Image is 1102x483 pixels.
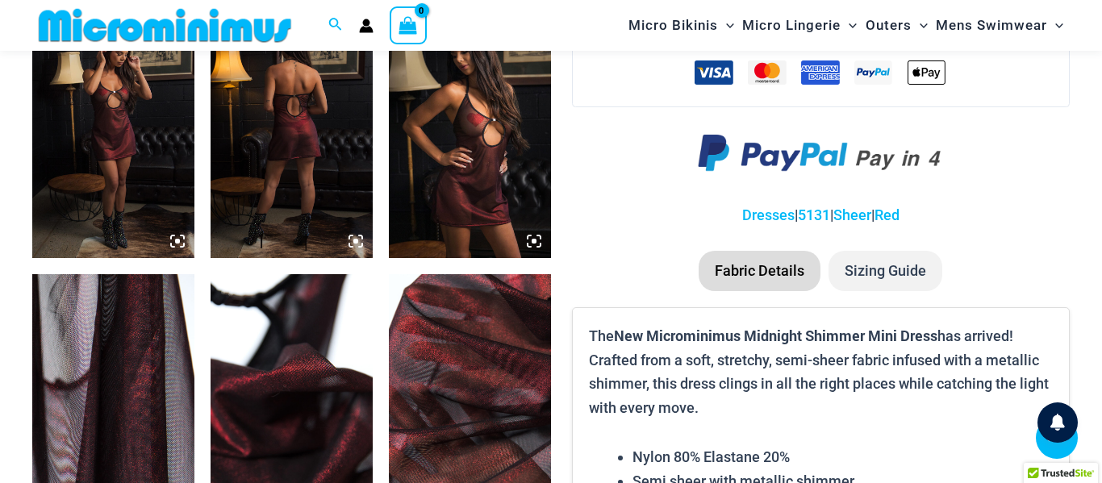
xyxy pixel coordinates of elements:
a: Red [875,206,900,223]
p: The has arrived! Crafted from a soft, stretchy, semi-sheer fabric infused with a metallic shimmer... [589,324,1053,420]
a: OutersMenu ToggleMenu Toggle [862,5,932,46]
a: Search icon link [328,15,343,35]
nav: Site Navigation [622,2,1070,48]
img: Midnight Shimmer Red 5131 Dress [211,15,373,257]
span: Mens Swimwear [936,5,1047,46]
span: Menu Toggle [912,5,928,46]
li: Fabric Details [699,251,820,291]
b: New Microminimus Midnight Shimmer Mini Dress [614,326,937,345]
li: Nylon 80% Elastane 20% [632,445,1053,469]
img: MM SHOP LOGO FLAT [32,7,298,44]
span: Menu Toggle [841,5,857,46]
a: Account icon link [359,19,374,33]
span: Menu Toggle [1047,5,1063,46]
a: Sheer [833,206,871,223]
span: Menu Toggle [718,5,734,46]
span: Outers [866,5,912,46]
a: View Shopping Cart, empty [390,6,427,44]
p: | | | [572,203,1070,227]
li: Sizing Guide [829,251,942,291]
span: Micro Lingerie [742,5,841,46]
span: Micro Bikinis [628,5,718,46]
img: Midnight Shimmer Red 5131 Dress [32,15,194,257]
a: Micro BikinisMenu ToggleMenu Toggle [624,5,738,46]
a: Micro LingerieMenu ToggleMenu Toggle [738,5,861,46]
img: Midnight Shimmer Red 5131 Dress [389,15,551,257]
a: 5131 [798,206,830,223]
a: Dresses [742,206,795,223]
a: Mens SwimwearMenu ToggleMenu Toggle [932,5,1067,46]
